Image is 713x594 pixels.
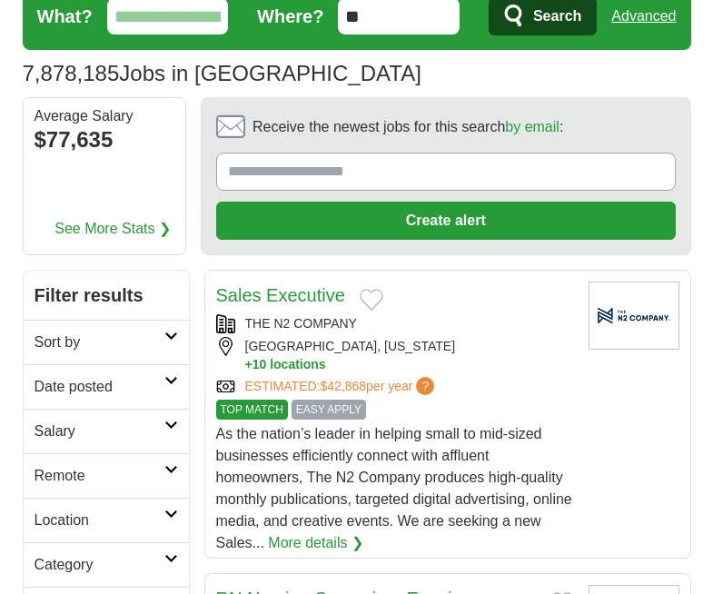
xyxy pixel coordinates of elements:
button: Add to favorite jobs [360,289,383,311]
h1: Jobs in [GEOGRAPHIC_DATA] [23,61,421,85]
div: $77,635 [35,124,174,156]
div: THE N2 COMPANY [216,314,574,333]
h2: Location [35,510,164,531]
span: $42,868 [320,379,366,393]
img: Company logo [589,282,679,350]
span: + [245,356,253,373]
h2: Category [35,554,164,576]
label: What? [37,3,93,30]
a: More details ❯ [268,532,363,554]
label: Where? [257,3,323,30]
a: See More Stats ❯ [54,218,171,240]
span: EASY APPLY [292,400,366,420]
div: Average Salary [35,109,174,124]
span: As the nation’s leader in helping small to mid-sized businesses efficiently connect with affluent... [216,426,572,550]
span: 7,878,185 [23,57,120,90]
h2: Salary [35,421,164,442]
a: by email [505,119,560,134]
h2: Sort by [35,332,164,353]
h2: Date posted [35,376,164,398]
span: ? [416,377,434,395]
div: [GEOGRAPHIC_DATA], [US_STATE] [216,337,574,373]
button: Create alert [216,202,676,240]
span: TOP MATCH [216,400,288,420]
a: Salary [24,409,189,453]
a: ESTIMATED:$42,868per year? [245,377,439,396]
a: Sales Executive [216,285,345,305]
span: Receive the newest jobs for this search : [253,116,563,138]
a: Date posted [24,364,189,409]
h2: Remote [35,465,164,487]
a: Category [24,542,189,587]
a: Sort by [24,320,189,364]
a: Location [24,498,189,542]
a: Remote [24,453,189,498]
button: +10 locations [245,356,574,373]
h2: Filter results [24,271,189,320]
